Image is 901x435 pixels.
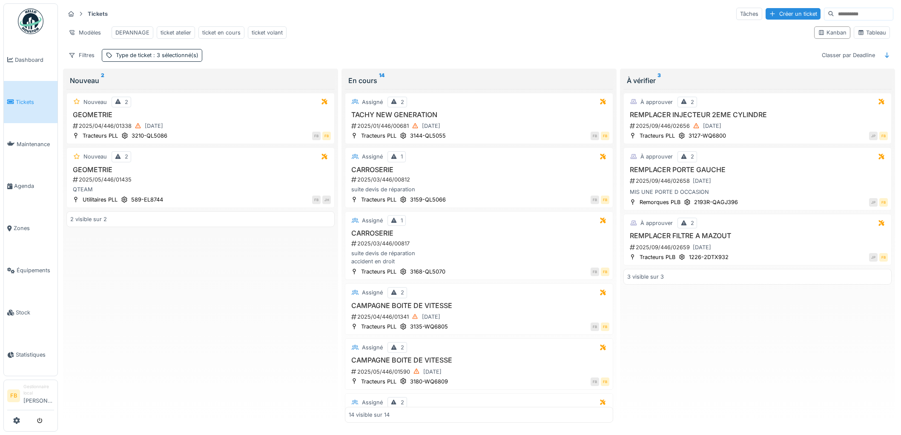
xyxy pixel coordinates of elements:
span: Tickets [16,98,54,106]
div: 3135-WQ6805 [410,323,448,331]
div: 2 [691,153,694,161]
span: Statistiques [16,351,54,359]
div: ticket en cours [202,29,241,37]
div: FB [591,323,599,331]
div: 3127-WQ6800 [689,132,726,140]
div: 2 [401,98,404,106]
div: Tracteurs PLL [640,132,675,140]
div: Tracteurs PLL [361,196,396,204]
span: Dashboard [15,56,54,64]
div: 14 visible sur 14 [349,411,390,419]
div: Gestionnaire local [23,383,54,397]
a: Statistiques [4,334,57,376]
div: FB [601,377,609,386]
div: À approuver [640,98,673,106]
div: 3159-QL5066 [410,196,446,204]
h3: REMPLACER INJECTEUR 2EME CYLINDRE [627,111,888,119]
div: 3144-QL5055 [410,132,446,140]
sup: 2 [101,75,104,86]
a: Stock [4,291,57,334]
div: 2 [125,98,128,106]
div: 2 [125,153,128,161]
div: FB [879,253,888,262]
div: FB [591,132,599,140]
div: 2 [691,219,694,227]
span: Stock [16,308,54,317]
h3: TACHY NEW GENERATION [349,111,609,119]
div: [DATE] [145,122,163,130]
div: 2193R-QAGJ396 [694,198,738,206]
div: ticket atelier [161,29,191,37]
div: 2025/09/446/02658 [629,176,888,186]
div: Tâches [736,8,762,20]
div: Tracteurs PLL [361,377,396,386]
div: JP [869,253,878,262]
div: FB [601,196,609,204]
div: 2025/09/446/02656 [629,121,888,131]
div: JP [869,132,878,140]
div: Assigné [362,343,383,351]
div: FB [601,323,609,331]
div: 3180-WQ6809 [410,377,448,386]
div: suite devis de réparation accident en droit [349,249,609,265]
div: 2 [691,98,694,106]
div: [DATE] [423,368,442,376]
a: Maintenance [4,123,57,165]
div: DEPANNAGE [115,29,149,37]
div: 2025/03/446/00817 [350,239,609,248]
div: 1226-2DTX932 [689,253,729,261]
strong: Tickets [84,10,111,18]
div: 2025/01/446/00681 [350,121,609,131]
a: Dashboard [4,39,57,81]
div: 3168-QL5070 [410,268,445,276]
div: À approuver [640,153,673,161]
div: Nouveau [83,98,107,106]
span: : 3 sélectionné(s) [152,52,198,58]
div: ticket volant [252,29,283,37]
div: Tracteurs PLB [640,253,675,261]
div: [DATE] [422,122,440,130]
h3: CAMPAGNE BOITE DE VITESSE [349,302,609,310]
div: Nouveau [70,75,331,86]
div: [DATE] [693,243,711,251]
a: Tickets [4,81,57,123]
div: Assigné [362,398,383,406]
sup: 3 [657,75,661,86]
h3: GEOMETRIE [70,166,331,174]
div: Classer par Deadline [818,49,879,61]
div: Créer un ticket [766,8,821,20]
div: 3 visible sur 3 [627,273,664,281]
div: Assigné [362,288,383,297]
div: JH [322,196,331,204]
div: Filtres [65,49,98,61]
div: [DATE] [422,313,440,321]
h3: REMPLACER FILTRE A MAZOUT [627,232,888,240]
div: Assigné [362,216,383,225]
div: FB [879,132,888,140]
div: À vérifier [627,75,888,86]
div: Tracteurs PLL [361,268,396,276]
div: Assigné [362,98,383,106]
div: [DATE] [703,122,721,130]
div: Tracteurs PLL [361,323,396,331]
div: FB [312,132,321,140]
div: suite devis de réparation [349,185,609,193]
span: Maintenance [17,140,54,148]
li: [PERSON_NAME] [23,383,54,408]
div: Nouveau [83,153,107,161]
div: En cours [348,75,610,86]
img: Badge_color-CXgf-gQk.svg [18,9,43,34]
h3: CAMPAGNE BOITE DE VITESSE [349,356,609,364]
div: [DATE] [693,177,711,185]
span: Zones [14,224,54,232]
div: FB [312,196,321,204]
sup: 14 [379,75,385,86]
div: 2025/05/446/01590 [350,366,609,377]
div: 2025/04/446/01341 [350,311,609,322]
div: FB [879,198,888,207]
h3: CARROSERIE [349,229,609,237]
div: FB [601,268,609,276]
span: Équipements [17,266,54,274]
div: Tracteurs PLL [83,132,118,140]
div: Tracteurs PLL [361,132,396,140]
